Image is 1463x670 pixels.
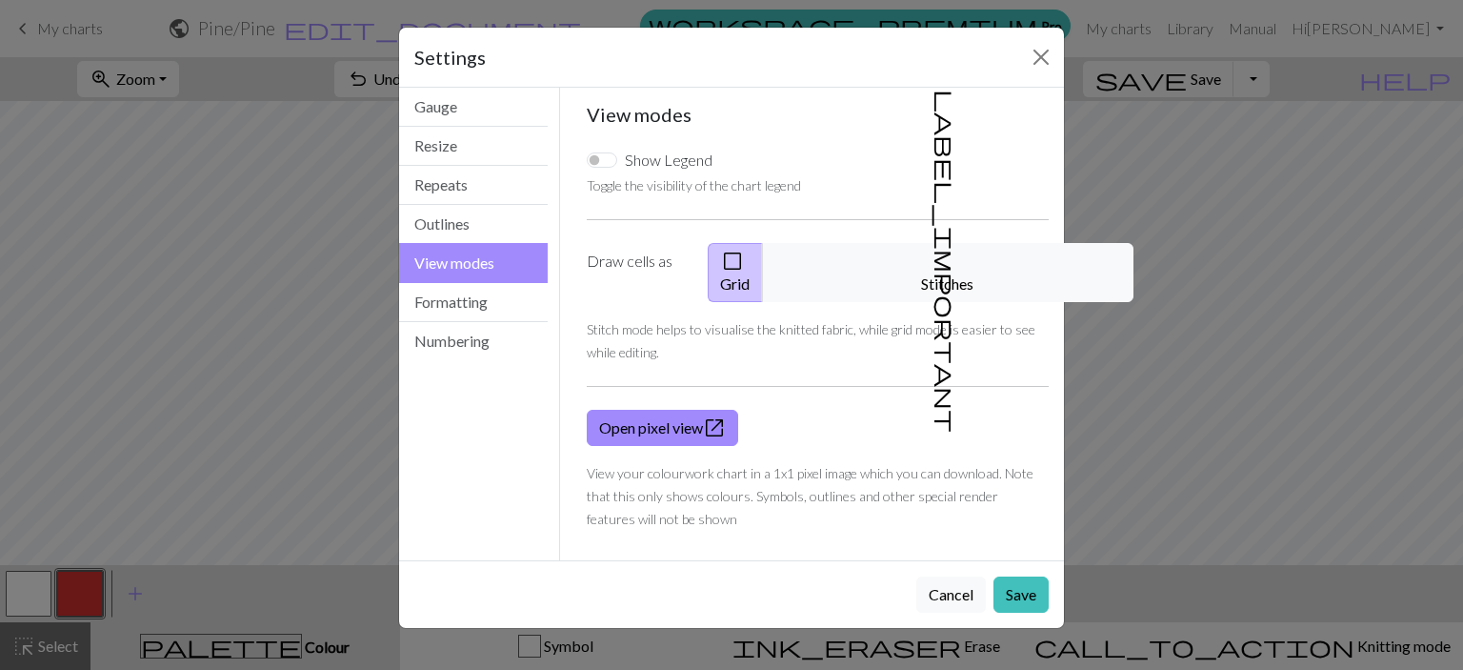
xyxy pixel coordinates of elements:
span: label_important [932,90,959,433]
button: View modes [399,243,548,283]
h5: Settings [414,43,486,71]
button: Stitches [762,243,1133,302]
a: Open pixel view [587,410,738,446]
label: Draw cells as [575,243,696,302]
span: open_in_new [703,415,726,441]
label: Show Legend [625,149,712,172]
small: View your colourwork chart in a 1x1 pixel image which you can download. Note that this only shows... [587,465,1033,527]
button: Formatting [399,283,548,322]
button: Numbering [399,322,548,360]
button: Grid [708,243,763,302]
button: Repeats [399,166,548,205]
span: check_box_outline_blank [721,248,744,274]
h5: View modes [587,103,1050,126]
small: Toggle the visibility of the chart legend [587,177,801,193]
button: Save [993,577,1049,613]
button: Resize [399,127,548,166]
button: Close [1026,42,1056,72]
button: Cancel [916,577,986,613]
small: Stitch mode helps to visualise the knitted fabric, while grid mode is easier to see while editing. [587,321,1035,360]
button: Gauge [399,88,548,127]
button: Outlines [399,205,548,244]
